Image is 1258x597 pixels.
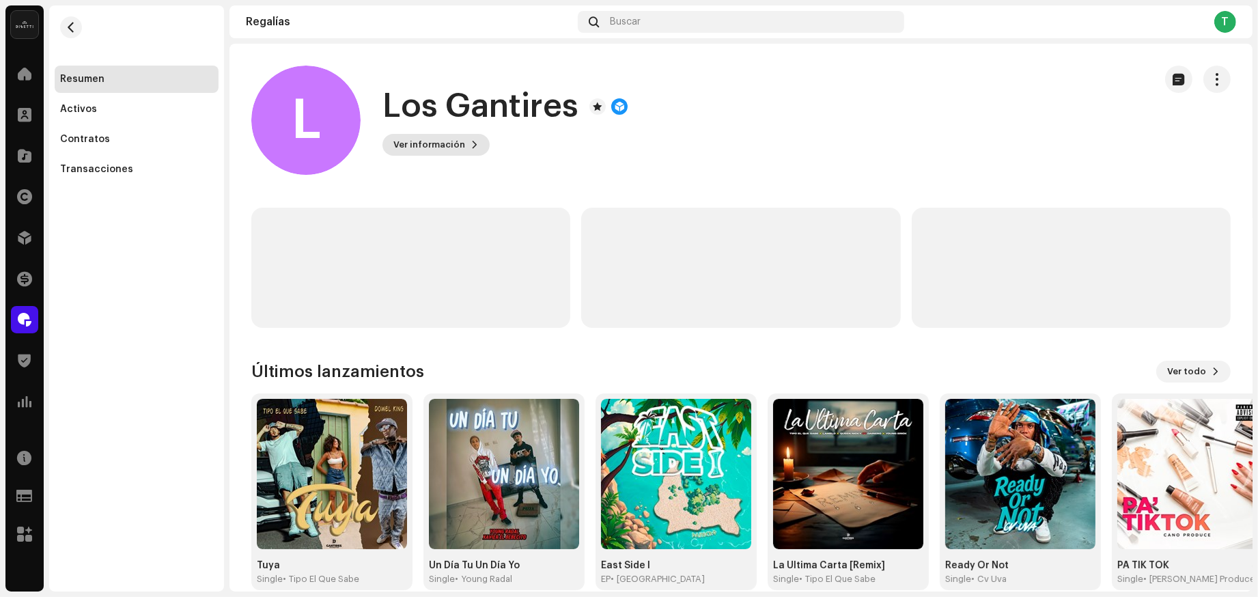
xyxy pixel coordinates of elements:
[283,574,359,585] div: • Tipo El Que Sabe
[60,134,110,145] div: Contratos
[1167,358,1206,385] span: Ver todo
[773,399,923,549] img: 7f415c3b-2011-4990-888b-2fe9c9480b56
[429,399,579,549] img: ba01eb09-8c18-4d51-af7e-14f27e77bb5f
[945,399,1095,549] img: 23e194e9-9630-4859-9df0-1561b671fb68
[55,156,219,183] re-m-nav-item: Transacciones
[773,560,923,571] div: La Ultima Carta [Remix]
[773,574,799,585] div: Single
[382,85,578,128] h1: Los Gantires
[55,96,219,123] re-m-nav-item: Activos
[1156,361,1231,383] button: Ver todo
[601,560,751,571] div: East Side I
[611,574,705,585] div: • [GEOGRAPHIC_DATA]
[1214,11,1236,33] div: T
[429,560,579,571] div: Un Día Tu Un Día Yo
[610,16,641,27] span: Buscar
[429,574,455,585] div: Single
[60,164,133,175] div: Transacciones
[1117,574,1143,585] div: Single
[60,74,104,85] div: Resumen
[251,66,361,175] div: L
[601,399,751,549] img: 6325eaa9-fbf6-4bf8-84b6-26db60d181a3
[11,11,38,38] img: 02a7c2d3-3c89-4098-b12f-2ff2945c95ee
[945,574,971,585] div: Single
[945,560,1095,571] div: Ready Or Not
[246,16,572,27] div: Regalías
[971,574,1007,585] div: • Cv Uva
[393,131,465,158] span: Ver información
[601,574,611,585] div: EP
[455,574,512,585] div: • Young Radal
[382,134,490,156] button: Ver información
[257,574,283,585] div: Single
[251,361,424,383] h3: Últimos lanzamientos
[257,399,407,549] img: 3ca39017-8fae-45e7-8d96-4e2795108781
[55,126,219,153] re-m-nav-item: Contratos
[799,574,876,585] div: • Tipo El Que Sabe
[257,560,407,571] div: Tuya
[60,104,97,115] div: Activos
[55,66,219,93] re-m-nav-item: Resumen
[1143,574,1255,585] div: • [PERSON_NAME] Produce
